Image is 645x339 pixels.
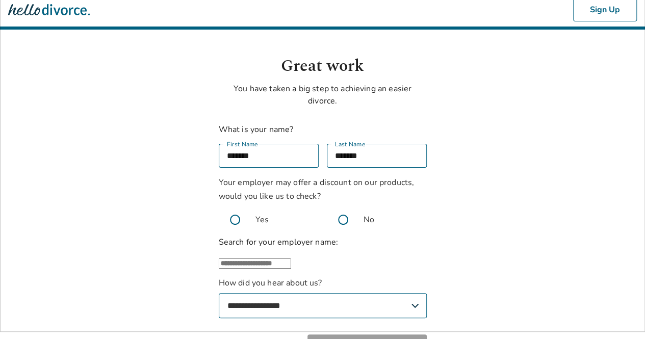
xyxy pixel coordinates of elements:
span: Yes [255,214,269,226]
iframe: Chat Widget [594,290,645,339]
span: Your employer may offer a discount on our products, would you like us to check? [219,177,415,202]
span: No [364,214,374,226]
label: Search for your employer name: [219,237,339,248]
label: First Name [227,139,258,149]
h1: Great work [219,54,427,79]
p: You have taken a big step to achieving an easier divorce. [219,83,427,107]
select: How did you hear about us? [219,293,427,318]
label: What is your name? [219,124,294,135]
label: How did you hear about us? [219,277,427,318]
label: Last Name [335,139,366,149]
